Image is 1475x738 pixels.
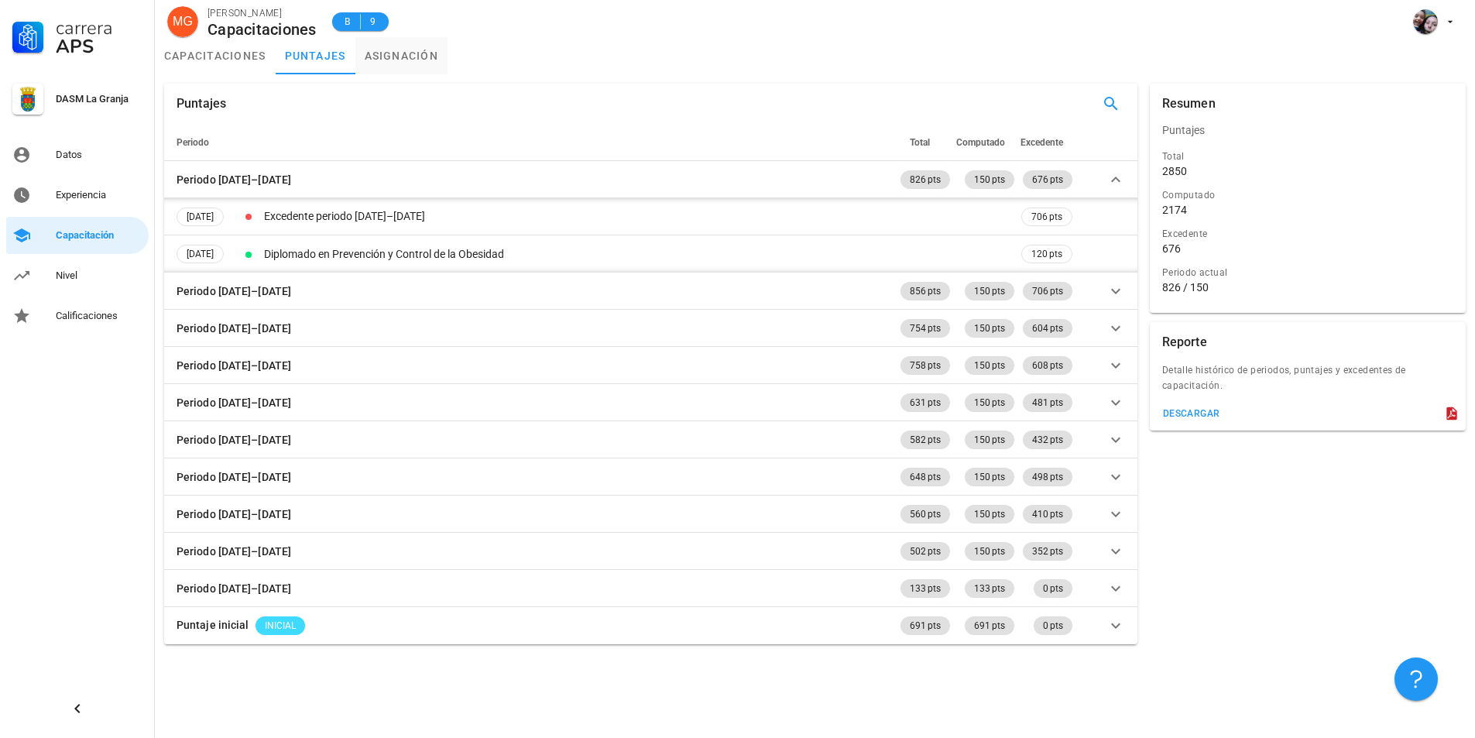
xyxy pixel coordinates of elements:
[897,124,953,161] th: Total
[177,394,291,411] div: Periodo [DATE]–[DATE]
[974,319,1005,338] span: 150 pts
[261,235,1018,273] td: Diplomado en Prevención y Control de la Obesidad
[56,269,142,282] div: Nivel
[910,170,941,189] span: 826 pts
[1032,542,1063,561] span: 352 pts
[177,506,291,523] div: Periodo [DATE]–[DATE]
[910,468,941,486] span: 648 pts
[910,579,941,598] span: 133 pts
[56,310,142,322] div: Calificaciones
[974,170,1005,189] span: 150 pts
[974,579,1005,598] span: 133 pts
[56,19,142,37] div: Carrera
[974,431,1005,449] span: 150 pts
[177,431,291,448] div: Periodo [DATE]–[DATE]
[1162,226,1453,242] div: Excedente
[910,616,941,635] span: 691 pts
[177,84,226,124] div: Puntajes
[1162,408,1220,419] div: descargar
[265,616,296,635] span: INICIAL
[956,137,1005,148] span: Computado
[1150,112,1466,149] div: Puntajes
[1162,242,1181,256] div: 676
[177,137,209,148] span: Periodo
[164,124,897,161] th: Periodo
[1156,403,1226,424] button: descargar
[1032,356,1063,375] span: 608 pts
[1162,84,1216,124] div: Resumen
[56,149,142,161] div: Datos
[177,283,291,300] div: Periodo [DATE]–[DATE]
[177,469,291,486] div: Periodo [DATE]–[DATE]
[910,319,941,338] span: 754 pts
[261,198,1018,235] td: Excedente periodo [DATE]–[DATE]
[1150,362,1466,403] div: Detalle histórico de periodos, puntajes y excedentes de capacitación.
[1413,9,1438,34] div: avatar
[177,357,291,374] div: Periodo [DATE]–[DATE]
[1162,322,1207,362] div: Reporte
[910,356,941,375] span: 758 pts
[910,282,941,300] span: 856 pts
[6,136,149,173] a: Datos
[974,282,1005,300] span: 150 pts
[367,14,379,29] span: 9
[974,356,1005,375] span: 150 pts
[910,505,941,523] span: 560 pts
[208,21,317,38] div: Capacitaciones
[56,37,142,56] div: APS
[1043,616,1063,635] span: 0 pts
[1162,187,1453,203] div: Computado
[173,6,193,37] span: MG
[1162,203,1187,217] div: 2174
[1031,246,1062,262] span: 120 pts
[1162,265,1453,280] div: Periodo actual
[1032,468,1063,486] span: 498 pts
[1162,149,1453,164] div: Total
[974,616,1005,635] span: 691 pts
[6,217,149,254] a: Capacitación
[187,245,214,263] span: [DATE]
[6,257,149,294] a: Nivel
[6,297,149,335] a: Calificaciones
[953,124,1017,161] th: Computado
[1032,431,1063,449] span: 432 pts
[177,580,291,597] div: Periodo [DATE]–[DATE]
[56,189,142,201] div: Experiencia
[167,6,198,37] div: avatar
[910,393,941,412] span: 631 pts
[155,37,276,74] a: capacitaciones
[177,616,249,633] div: Puntaje inicial
[910,431,941,449] span: 582 pts
[910,542,941,561] span: 502 pts
[177,320,291,337] div: Periodo [DATE]–[DATE]
[187,208,214,225] span: [DATE]
[1043,579,1063,598] span: 0 pts
[177,543,291,560] div: Periodo [DATE]–[DATE]
[56,229,142,242] div: Capacitación
[974,542,1005,561] span: 150 pts
[1031,208,1062,225] span: 706 pts
[910,137,930,148] span: Total
[1032,319,1063,338] span: 604 pts
[1032,393,1063,412] span: 481 pts
[355,37,448,74] a: asignación
[341,14,354,29] span: B
[974,468,1005,486] span: 150 pts
[974,393,1005,412] span: 150 pts
[276,37,355,74] a: puntajes
[56,93,142,105] div: DASM La Granja
[974,505,1005,523] span: 150 pts
[6,177,149,214] a: Experiencia
[177,171,291,188] div: Periodo [DATE]–[DATE]
[1162,164,1187,178] div: 2850
[1162,280,1453,294] div: 826 / 150
[1032,505,1063,523] span: 410 pts
[208,5,317,21] div: [PERSON_NAME]
[1032,282,1063,300] span: 706 pts
[1020,137,1063,148] span: Excedente
[1017,124,1075,161] th: Excedente
[1032,170,1063,189] span: 676 pts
